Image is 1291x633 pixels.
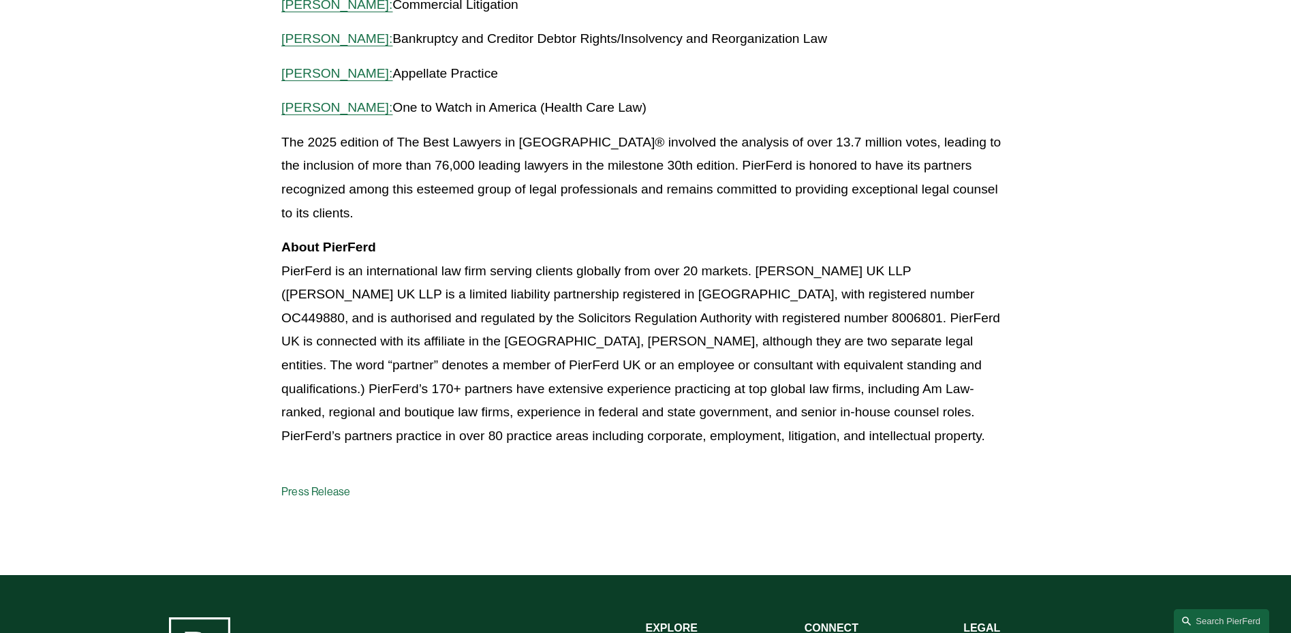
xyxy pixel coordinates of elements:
a: [PERSON_NAME]: [281,66,392,80]
p: PierFerd is an international law firm serving clients globally from over 20 markets. [PERSON_NAME... [281,236,1010,448]
strong: About PierFerd [281,240,376,254]
p: One to Watch in America (Health Care Law) [281,96,1010,120]
p: Bankruptcy and Creditor Debtor Rights/Insolvency and Reorganization Law [281,27,1010,51]
a: [PERSON_NAME]: [281,31,392,46]
p: Appellate Practice [281,62,1010,86]
p: The 2025 edition of The Best Lawyers in [GEOGRAPHIC_DATA]® involved the analysis of over 13.7 mil... [281,131,1010,225]
a: [PERSON_NAME]: [281,100,392,114]
a: Press Release [281,485,350,498]
a: Search this site [1174,609,1269,633]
